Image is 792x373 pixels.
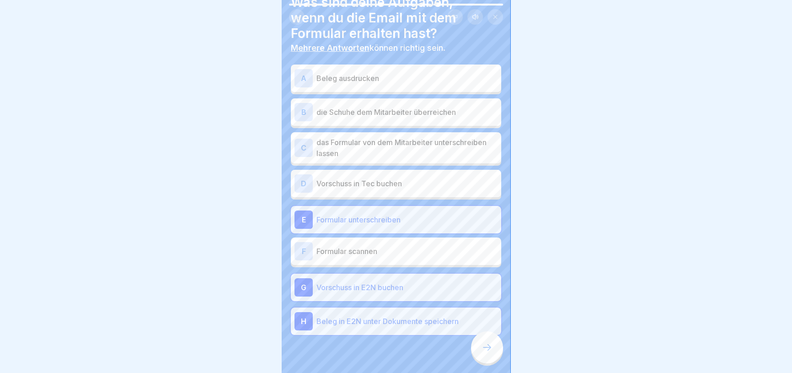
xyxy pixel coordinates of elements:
[316,73,498,84] p: Beleg ausdrucken
[316,178,498,189] p: Vorschuss in Tec buchen
[294,312,313,330] div: H
[316,282,498,293] p: Vorschuss in E2N buchen
[316,316,498,327] p: Beleg in E2N unter Dokumente speichern
[316,246,498,257] p: Formular scannen
[316,137,498,159] p: das Formular von dem Mitarbeiter unterschreiben lassen
[294,139,313,157] div: C
[294,103,313,121] div: B
[294,278,313,297] div: G
[316,214,498,225] p: Formular unterschreiben
[294,211,313,229] div: E
[291,43,501,53] p: können richtig sein.
[316,107,498,118] p: die Schuhe dem Mitarbeiter überreichen
[294,242,313,260] div: F
[294,69,313,87] div: A
[291,43,369,53] b: Mehrere Antworten
[294,174,313,193] div: D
